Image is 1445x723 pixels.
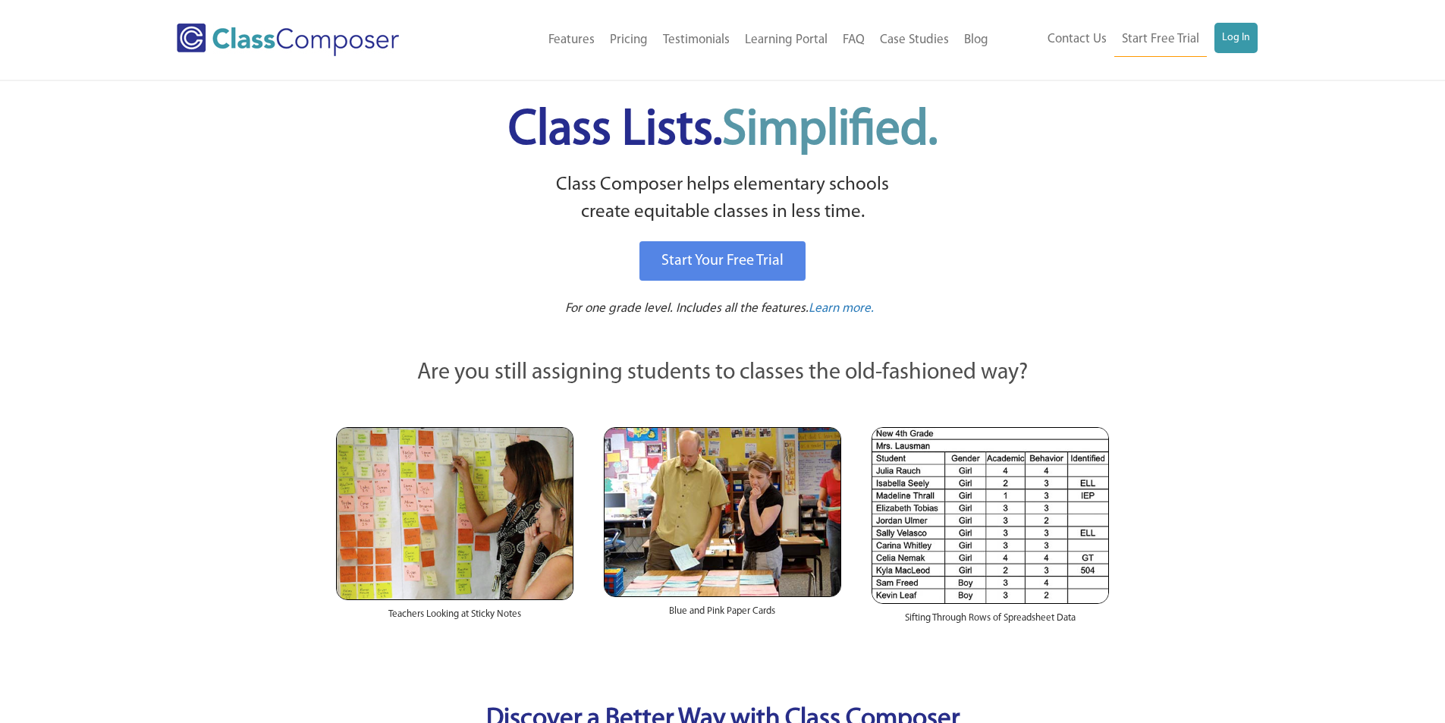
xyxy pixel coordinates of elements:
[1114,23,1207,57] a: Start Free Trial
[872,24,957,57] a: Case Studies
[872,604,1109,640] div: Sifting Through Rows of Spreadsheet Data
[996,23,1258,57] nav: Header Menu
[1214,23,1258,53] a: Log In
[336,427,573,600] img: Teachers Looking at Sticky Notes
[655,24,737,57] a: Testimonials
[872,427,1109,604] img: Spreadsheets
[809,302,874,315] span: Learn more.
[604,597,841,633] div: Blue and Pink Paper Cards
[809,300,874,319] a: Learn more.
[722,106,938,156] span: Simplified.
[541,24,602,57] a: Features
[336,357,1110,390] p: Are you still assigning students to classes the old-fashioned way?
[508,106,938,156] span: Class Lists.
[565,302,809,315] span: For one grade level. Includes all the features.
[957,24,996,57] a: Blog
[661,253,784,269] span: Start Your Free Trial
[737,24,835,57] a: Learning Portal
[835,24,872,57] a: FAQ
[334,171,1112,227] p: Class Composer helps elementary schools create equitable classes in less time.
[336,600,573,637] div: Teachers Looking at Sticky Notes
[177,24,399,56] img: Class Composer
[604,427,841,596] img: Blue and Pink Paper Cards
[1040,23,1114,56] a: Contact Us
[639,241,806,281] a: Start Your Free Trial
[461,24,996,57] nav: Header Menu
[602,24,655,57] a: Pricing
